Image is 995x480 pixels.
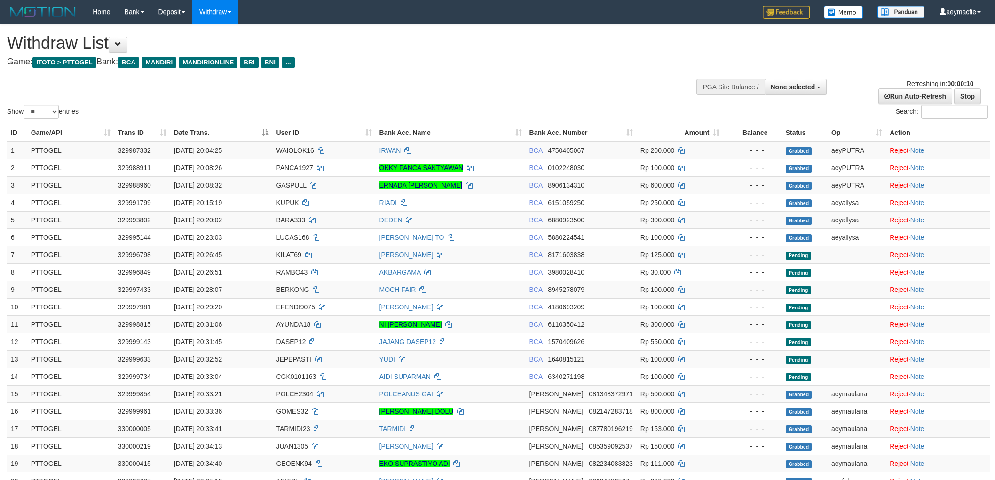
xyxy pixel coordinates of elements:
span: ... [282,57,294,68]
td: · [886,281,990,298]
a: Note [910,268,924,276]
td: · [886,228,990,246]
span: JUAN1305 [276,442,308,450]
span: AYUNDA18 [276,321,310,328]
span: Rp 100.000 [640,234,674,241]
a: [PERSON_NAME] TO [379,234,444,241]
th: Bank Acc. Name: activate to sort column ascending [376,124,526,142]
td: 5 [7,211,27,228]
td: aeymaulana [828,402,886,420]
span: 329999854 [118,390,151,398]
span: Pending [786,286,811,294]
a: Note [910,442,924,450]
img: Button%20Memo.svg [824,6,863,19]
span: Grabbed [786,217,812,225]
a: Note [910,147,924,154]
span: LUCAS168 [276,234,309,241]
a: Run Auto-Refresh [878,88,952,104]
span: [DATE] 20:32:52 [174,355,222,363]
span: 329987332 [118,147,151,154]
td: · [886,368,990,385]
span: Copy 1570409626 to clipboard [548,338,584,346]
span: 329999734 [118,373,151,380]
a: AIDI SUPARMAN [379,373,431,380]
td: PTTOGEL [27,385,114,402]
th: Op: activate to sort column ascending [828,124,886,142]
span: BCA [529,147,543,154]
span: Refreshing in: [907,80,973,87]
span: [DATE] 20:26:51 [174,268,222,276]
td: 3 [7,176,27,194]
th: Trans ID: activate to sort column ascending [114,124,170,142]
a: [PERSON_NAME] DOLU [379,408,454,415]
span: Copy 3980028410 to clipboard [548,268,584,276]
td: · [886,333,990,350]
td: PTTOGEL [27,368,114,385]
td: 18 [7,437,27,455]
span: [PERSON_NAME] [529,390,584,398]
a: Note [910,408,924,415]
div: - - - [727,146,778,155]
span: [DATE] 20:15:19 [174,199,222,206]
a: Reject [890,373,908,380]
td: · [886,350,990,368]
a: Note [910,251,924,259]
span: 329988960 [118,181,151,189]
th: Bank Acc. Number: activate to sort column ascending [526,124,637,142]
span: 329991799 [118,199,151,206]
span: Grabbed [786,199,812,207]
span: [DATE] 20:33:04 [174,373,222,380]
span: Pending [786,269,811,277]
span: 329995144 [118,234,151,241]
a: Reject [890,408,908,415]
div: - - - [727,441,778,451]
td: aeymaulana [828,437,886,455]
span: TARMIDI23 [276,425,310,433]
td: · [886,298,990,315]
span: Copy 6880923500 to clipboard [548,216,584,224]
span: Rp 100.000 [640,303,674,311]
span: Copy 081348372971 to clipboard [589,390,632,398]
span: [DATE] 20:23:03 [174,234,222,241]
span: [PERSON_NAME] [529,425,584,433]
span: 329988911 [118,164,151,172]
td: · [886,176,990,194]
a: Reject [890,251,908,259]
a: Note [910,355,924,363]
span: Grabbed [786,234,812,242]
div: - - - [727,354,778,364]
span: [DATE] 20:26:45 [174,251,222,259]
td: PTTOGEL [27,246,114,263]
a: Note [910,321,924,328]
a: Note [910,373,924,380]
div: - - - [727,163,778,173]
a: DEDEN [379,216,403,224]
th: Date Trans.: activate to sort column descending [170,124,273,142]
td: 2 [7,159,27,176]
span: Pending [786,304,811,312]
td: PTTOGEL [27,281,114,298]
a: Note [910,303,924,311]
label: Search: [896,105,988,119]
a: AKBARGAMA [379,268,421,276]
span: Rp 30.000 [640,268,671,276]
span: Grabbed [786,165,812,173]
td: · [886,211,990,228]
td: PTTOGEL [27,228,114,246]
span: Copy 8945278079 to clipboard [548,286,584,293]
span: BCA [529,355,543,363]
span: BCA [529,268,543,276]
span: 329999961 [118,408,151,415]
td: 12 [7,333,27,350]
span: 329996798 [118,251,151,259]
td: · [886,194,990,211]
span: [DATE] 20:31:06 [174,321,222,328]
div: - - - [727,198,778,207]
a: Reject [890,321,908,328]
td: aeymaulana [828,420,886,437]
td: aeyPUTRA [828,142,886,159]
label: Show entries [7,105,79,119]
span: Pending [786,356,811,364]
td: PTTOGEL [27,194,114,211]
td: 4 [7,194,27,211]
